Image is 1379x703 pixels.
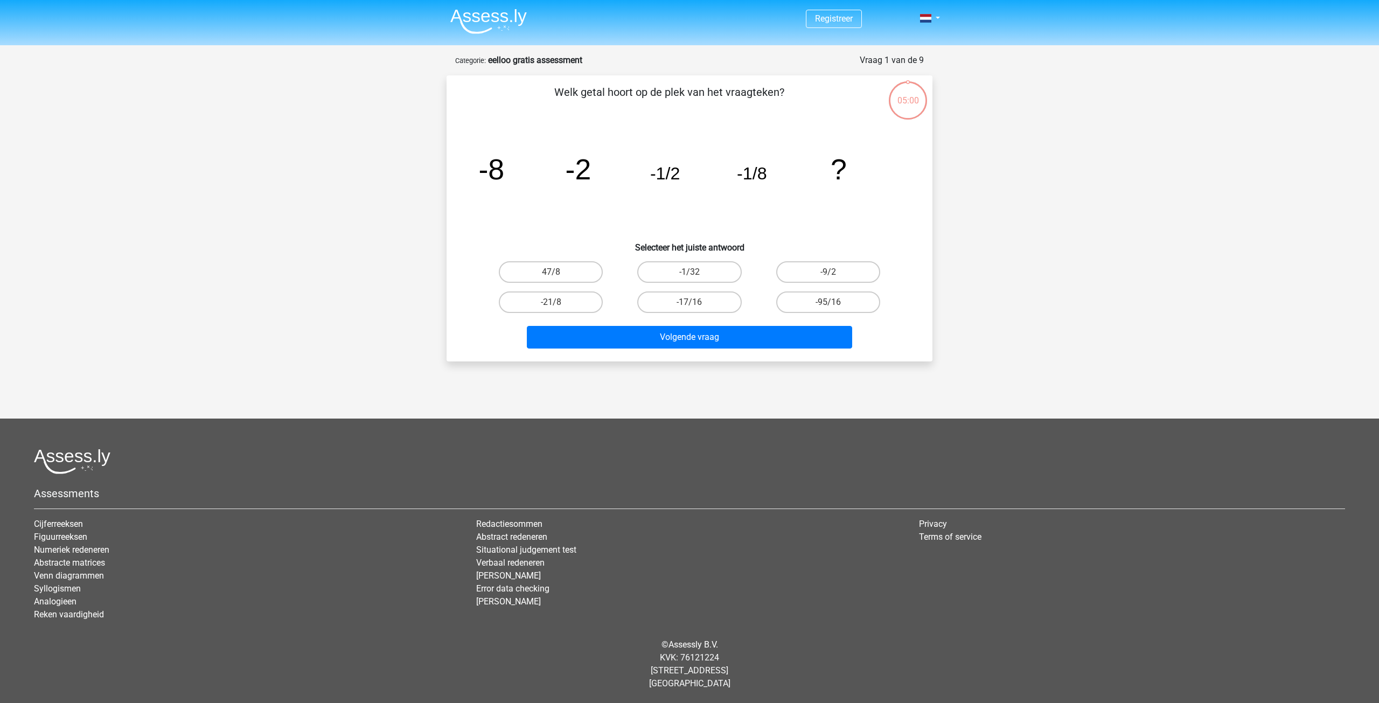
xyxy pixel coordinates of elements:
[34,583,81,594] a: Syllogismen
[34,487,1345,500] h5: Assessments
[455,57,486,65] small: Categorie:
[26,630,1353,699] div: © KVK: 76121224 [STREET_ADDRESS] [GEOGRAPHIC_DATA]
[637,291,741,313] label: -17/16
[776,291,880,313] label: -95/16
[815,13,853,24] a: Registreer
[34,558,105,568] a: Abstracte matrices
[34,519,83,529] a: Cijferreeksen
[34,609,104,620] a: Reken vaardigheid
[637,261,741,283] label: -1/32
[499,291,603,313] label: -21/8
[450,9,527,34] img: Assessly
[478,153,504,185] tspan: -8
[831,153,847,185] tspan: ?
[34,449,110,474] img: Assessly logo
[527,326,853,349] button: Volgende vraag
[34,532,87,542] a: Figuurreeksen
[499,261,603,283] label: 47/8
[737,164,767,183] tspan: -1/8
[34,570,104,581] a: Venn diagrammen
[566,153,591,185] tspan: -2
[476,570,541,581] a: [PERSON_NAME]
[476,532,547,542] a: Abstract redeneren
[476,596,541,607] a: [PERSON_NAME]
[919,532,981,542] a: Terms of service
[476,519,542,529] a: Redactiesommen
[888,80,928,107] div: 05:00
[476,545,576,555] a: Situational judgement test
[668,639,718,650] a: Assessly B.V.
[488,55,582,65] strong: eelloo gratis assessment
[476,558,545,568] a: Verbaal redeneren
[776,261,880,283] label: -9/2
[919,519,947,529] a: Privacy
[860,54,924,67] div: Vraag 1 van de 9
[464,84,875,116] p: Welk getal hoort op de plek van het vraagteken?
[476,583,549,594] a: Error data checking
[650,164,680,183] tspan: -1/2
[464,234,915,253] h6: Selecteer het juiste antwoord
[34,545,109,555] a: Numeriek redeneren
[34,596,76,607] a: Analogieen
